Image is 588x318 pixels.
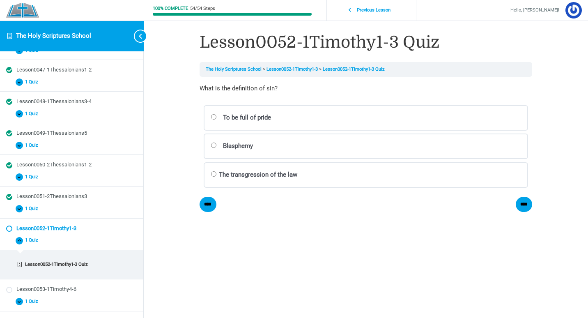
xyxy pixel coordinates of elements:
span: 1 Quiz [23,79,43,85]
button: 1 Quiz [6,235,137,247]
a: Not started Lesson0052-1Timothy1-3 [6,225,137,233]
div: Completed [6,99,12,105]
div: Completed [6,194,12,200]
a: Completed Lesson0048-1Thessalonians3-4 [6,98,137,106]
span: 1 Quiz [23,237,43,243]
a: Previous Lesson [329,3,414,18]
div: Lesson0052-1Timothy1-3 Quiz [25,261,132,268]
a: Lesson0052-1Timothy1-3 [266,67,318,72]
button: 1 Quiz [6,108,137,120]
a: Completed Lesson0049-1Thessalonians5 [6,129,137,137]
label: To be full of pride [204,105,528,131]
a: Lesson0052-1Timothy1-3 Quiz [323,67,385,72]
button: 1 Quiz [6,203,137,215]
div: Completed [6,67,12,73]
div: Completed [6,162,12,168]
div: Lesson0051-2Thessalonians3 [16,193,137,200]
input: To be full of pride [211,114,217,120]
div: 100% Complete [153,6,188,11]
nav: Breadcrumbs [200,62,532,77]
label: The transgression of the law [204,162,528,188]
a: Completed Lesson0051-2Thessalonians3 [6,193,137,200]
span: 1 Quiz [23,111,43,117]
span: Hello, [PERSON_NAME]! [510,6,559,15]
div: Lesson0047-1Thessalonians1-2 [16,66,137,74]
div: Not started [6,226,12,232]
div: Not started [6,287,12,293]
a: The Holy Scriptures School [16,32,91,39]
button: 1 Quiz [6,140,137,152]
a: Incomplete Lesson0052-1Timothy1-3 Quiz [9,258,135,270]
h1: Lesson0052-1Timothy1-3 Quiz [200,31,532,54]
div: Lesson0050-2Thessalonians1-2 [16,161,137,169]
p: What is the definition of sin? [200,83,532,94]
input: The transgression of the law [211,171,217,177]
div: Completed [6,130,12,136]
a: Completed Lesson0050-2Thessalonians1-2 [6,161,137,169]
div: Lesson0048-1Thessalonians3-4 [16,98,137,106]
span: 1 Quiz [23,206,43,212]
div: Lesson0053-1Timothy4-6 [16,286,137,293]
a: Not started Lesson0053-1Timothy4-6 [6,286,137,293]
button: 1 Quiz [6,171,137,183]
div: Lesson0049-1Thessalonians5 [16,129,137,137]
button: Toggle sidebar navigation [127,21,144,51]
div: 54/54 Steps [190,6,215,11]
span: 1 Quiz [23,299,43,304]
a: Completed Lesson0047-1Thessalonians1-2 [6,66,137,74]
div: Lesson0052-1Timothy1-3 [16,225,137,233]
button: 1 Quiz [6,76,137,88]
a: The Holy Scriptures School [206,67,262,72]
input: Blasphemy [211,143,217,148]
span: 1 Quiz [23,143,43,148]
label: Blasphemy [204,134,528,159]
span: Previous Lesson [352,7,395,13]
button: 1 Quiz [6,296,137,308]
span: 1 Quiz [23,174,43,180]
div: Incomplete [16,262,23,268]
